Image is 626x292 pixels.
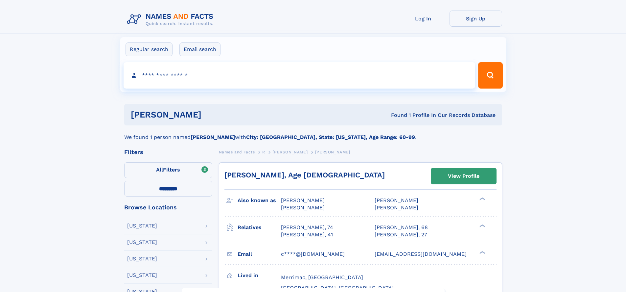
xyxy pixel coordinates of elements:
[281,231,333,238] a: [PERSON_NAME], 41
[262,150,265,154] span: R
[224,171,385,179] a: [PERSON_NAME], Age [DEMOGRAPHIC_DATA]
[272,148,308,156] a: [PERSON_NAME]
[450,11,502,27] a: Sign Up
[375,197,418,203] span: [PERSON_NAME]
[281,274,363,280] span: Merrimac, [GEOGRAPHIC_DATA]
[124,162,212,178] label: Filters
[238,222,281,233] h3: Relatives
[262,148,265,156] a: R
[375,224,428,231] a: [PERSON_NAME], 68
[127,240,157,245] div: [US_STATE]
[238,270,281,281] h3: Lived in
[179,42,220,56] label: Email search
[478,62,502,89] button: Search Button
[296,112,496,119] div: Found 1 Profile In Our Records Database
[131,111,296,119] h1: [PERSON_NAME]
[126,42,173,56] label: Regular search
[272,150,308,154] span: [PERSON_NAME]
[238,195,281,206] h3: Also known as
[478,197,486,201] div: ❯
[246,134,415,140] b: City: [GEOGRAPHIC_DATA], State: [US_STATE], Age Range: 60-99
[124,11,219,28] img: Logo Names and Facts
[375,231,427,238] a: [PERSON_NAME], 27
[478,224,486,228] div: ❯
[397,11,450,27] a: Log In
[238,249,281,260] h3: Email
[127,273,157,278] div: [US_STATE]
[127,223,157,228] div: [US_STATE]
[281,224,333,231] a: [PERSON_NAME], 74
[375,204,418,211] span: [PERSON_NAME]
[124,125,502,141] div: We found 1 person named with .
[281,285,394,291] span: [GEOGRAPHIC_DATA], [GEOGRAPHIC_DATA]
[124,62,475,89] input: search input
[156,167,163,173] span: All
[478,250,486,254] div: ❯
[124,204,212,210] div: Browse Locations
[315,150,350,154] span: [PERSON_NAME]
[124,149,212,155] div: Filters
[448,169,479,184] div: View Profile
[281,204,325,211] span: [PERSON_NAME]
[191,134,235,140] b: [PERSON_NAME]
[281,197,325,203] span: [PERSON_NAME]
[375,251,467,257] span: [EMAIL_ADDRESS][DOMAIN_NAME]
[127,256,157,261] div: [US_STATE]
[219,148,255,156] a: Names and Facts
[431,168,496,184] a: View Profile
